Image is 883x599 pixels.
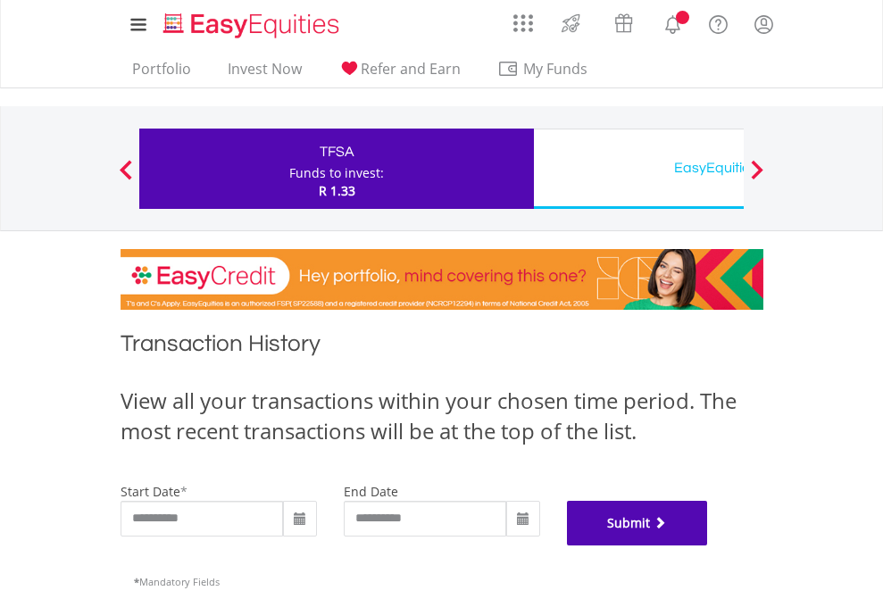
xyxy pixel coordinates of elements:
[331,60,468,87] a: Refer and Earn
[567,501,708,545] button: Submit
[156,4,346,40] a: Home page
[497,57,614,80] span: My Funds
[696,4,741,40] a: FAQ's and Support
[160,11,346,40] img: EasyEquities_Logo.png
[513,13,533,33] img: grid-menu-icon.svg
[344,483,398,500] label: end date
[121,483,180,500] label: start date
[289,164,384,182] div: Funds to invest:
[121,249,763,310] img: EasyCredit Promotion Banner
[361,59,461,79] span: Refer and Earn
[650,4,696,40] a: Notifications
[134,575,220,588] span: Mandatory Fields
[121,328,763,368] h1: Transaction History
[319,182,355,199] span: R 1.33
[502,4,545,33] a: AppsGrid
[125,60,198,87] a: Portfolio
[150,139,523,164] div: TFSA
[609,9,638,37] img: vouchers-v2.svg
[221,60,309,87] a: Invest Now
[597,4,650,37] a: Vouchers
[108,169,144,187] button: Previous
[741,4,787,44] a: My Profile
[121,386,763,447] div: View all your transactions within your chosen time period. The most recent transactions will be a...
[739,169,775,187] button: Next
[556,9,586,37] img: thrive-v2.svg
